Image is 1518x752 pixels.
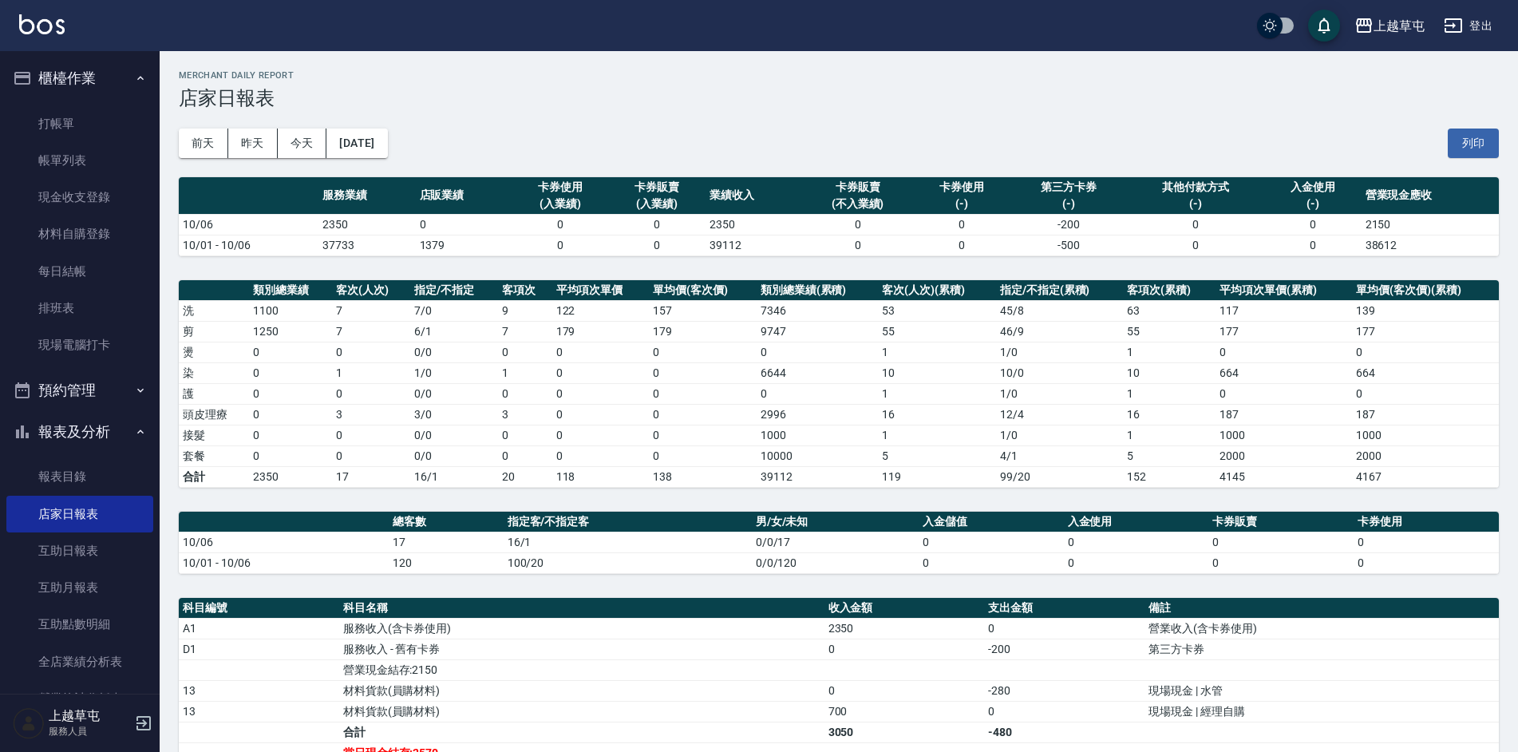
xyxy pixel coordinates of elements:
[613,196,702,212] div: (入業績)
[824,722,985,742] td: 3050
[649,300,757,321] td: 157
[318,177,415,215] th: 服務業績
[179,701,339,722] td: 13
[1216,362,1352,383] td: 664
[1064,532,1209,552] td: 0
[552,404,650,425] td: 0
[757,425,879,445] td: 1000
[179,532,389,552] td: 10/06
[1208,512,1354,532] th: 卡券販賣
[757,404,879,425] td: 2996
[1216,425,1352,445] td: 1000
[339,639,824,659] td: 服務收入 - 舊有卡券
[984,701,1144,722] td: 0
[1216,342,1352,362] td: 0
[1208,552,1354,573] td: 0
[552,280,650,301] th: 平均項次單價
[913,214,1010,235] td: 0
[996,362,1123,383] td: 10 / 0
[1144,680,1499,701] td: 現場現金 | 水管
[1264,235,1361,255] td: 0
[752,512,919,532] th: 男/女/未知
[49,724,130,738] p: 服務人員
[919,512,1064,532] th: 入金儲值
[649,466,757,487] td: 138
[332,445,410,466] td: 0
[1014,196,1123,212] div: (-)
[498,404,551,425] td: 3
[706,214,802,235] td: 2350
[996,321,1123,342] td: 46 / 9
[824,598,985,619] th: 收入金額
[179,383,249,404] td: 護
[878,342,995,362] td: 1
[504,512,752,532] th: 指定客/不指定客
[878,445,995,466] td: 5
[332,466,410,487] td: 17
[410,280,498,301] th: 指定/不指定
[498,362,551,383] td: 1
[516,196,605,212] div: (入業績)
[498,300,551,321] td: 9
[552,425,650,445] td: 0
[512,214,609,235] td: 0
[6,606,153,643] a: 互助點數明細
[410,466,498,487] td: 16/1
[179,552,389,573] td: 10/01 - 10/06
[1064,512,1209,532] th: 入金使用
[1144,618,1499,639] td: 營業收入(含卡券使用)
[1123,321,1216,342] td: 55
[613,179,702,196] div: 卡券販賣
[917,179,1006,196] div: 卡券使用
[1131,196,1260,212] div: (-)
[339,701,824,722] td: 材料貨款(員購材料)
[410,362,498,383] td: 1 / 0
[13,707,45,739] img: Person
[878,362,995,383] td: 10
[179,639,339,659] td: D1
[752,552,919,573] td: 0/0/120
[498,342,551,362] td: 0
[249,466,332,487] td: 2350
[19,14,65,34] img: Logo
[179,321,249,342] td: 剪
[878,466,995,487] td: 119
[1352,342,1499,362] td: 0
[504,532,752,552] td: 16/1
[609,214,706,235] td: 0
[389,512,503,532] th: 總客數
[410,321,498,342] td: 6 / 1
[249,383,332,404] td: 0
[249,404,332,425] td: 0
[757,445,879,466] td: 10000
[6,57,153,99] button: 櫃檯作業
[6,569,153,606] a: 互助月報表
[757,321,879,342] td: 9747
[410,404,498,425] td: 3 / 0
[339,659,824,680] td: 營業現金結存:2150
[1352,466,1499,487] td: 4167
[996,445,1123,466] td: 4 / 1
[996,466,1123,487] td: 99/20
[919,532,1064,552] td: 0
[6,216,153,252] a: 材料自購登錄
[179,87,1499,109] h3: 店家日報表
[878,425,995,445] td: 1
[1352,280,1499,301] th: 單均價(客次價)(累積)
[339,680,824,701] td: 材料貨款(員購材料)
[318,214,415,235] td: 2350
[179,425,249,445] td: 接髮
[332,342,410,362] td: 0
[1131,179,1260,196] div: 其他付款方式
[1352,383,1499,404] td: 0
[824,618,985,639] td: 2350
[1208,532,1354,552] td: 0
[416,214,512,235] td: 0
[1362,214,1499,235] td: 2150
[6,458,153,495] a: 報表目錄
[410,342,498,362] td: 0 / 0
[1352,300,1499,321] td: 139
[389,552,503,573] td: 120
[1216,280,1352,301] th: 平均項次單價(累積)
[179,680,339,701] td: 13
